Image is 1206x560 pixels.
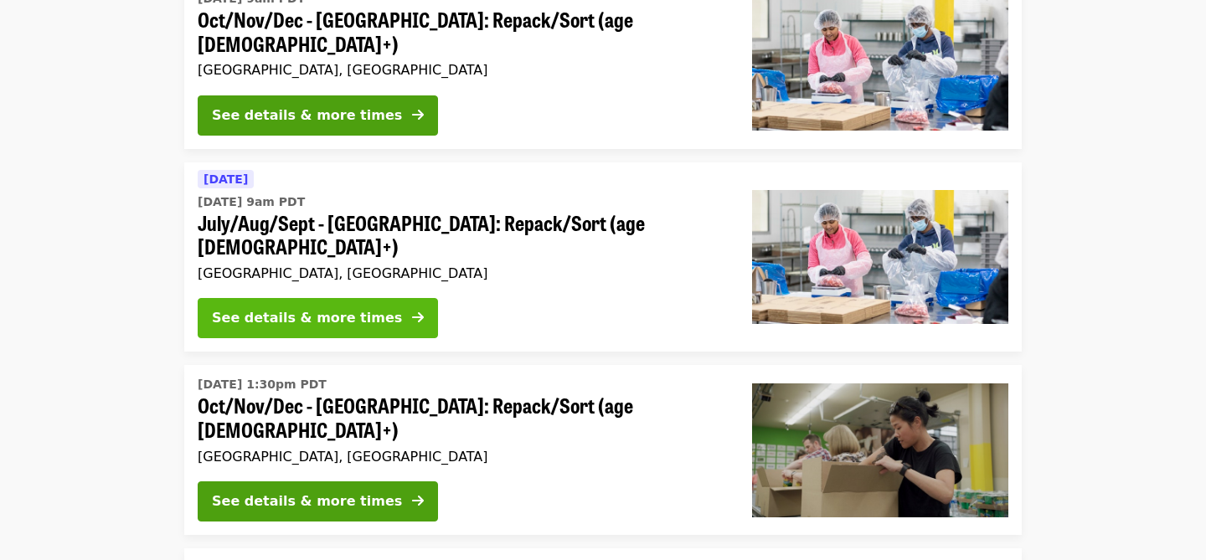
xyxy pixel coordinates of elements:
time: [DATE] 9am PDT [198,193,305,211]
div: See details & more times [212,105,402,126]
img: Oct/Nov/Dec - Portland: Repack/Sort (age 8+) organized by Oregon Food Bank [752,383,1008,517]
div: See details & more times [212,308,402,328]
div: [GEOGRAPHIC_DATA], [GEOGRAPHIC_DATA] [198,265,725,281]
div: [GEOGRAPHIC_DATA], [GEOGRAPHIC_DATA] [198,449,725,465]
i: arrow-right icon [412,493,424,509]
a: See details for "July/Aug/Sept - Beaverton: Repack/Sort (age 10+)" [184,162,1022,352]
button: See details & more times [198,481,438,521]
i: arrow-right icon [412,107,424,123]
span: [DATE] [204,172,248,186]
div: [GEOGRAPHIC_DATA], [GEOGRAPHIC_DATA] [198,62,725,78]
span: July/Aug/Sept - [GEOGRAPHIC_DATA]: Repack/Sort (age [DEMOGRAPHIC_DATA]+) [198,211,725,259]
button: See details & more times [198,95,438,136]
span: Oct/Nov/Dec - [GEOGRAPHIC_DATA]: Repack/Sort (age [DEMOGRAPHIC_DATA]+) [198,393,725,442]
i: arrow-right icon [412,310,424,326]
span: Oct/Nov/Dec - [GEOGRAPHIC_DATA]: Repack/Sort (age [DEMOGRAPHIC_DATA]+) [198,8,725,56]
a: See details for "Oct/Nov/Dec - Portland: Repack/Sort (age 8+)" [184,365,1022,535]
img: July/Aug/Sept - Beaverton: Repack/Sort (age 10+) organized by Oregon Food Bank [752,190,1008,324]
div: See details & more times [212,491,402,511]
time: [DATE] 1:30pm PDT [198,376,327,393]
button: See details & more times [198,298,438,338]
